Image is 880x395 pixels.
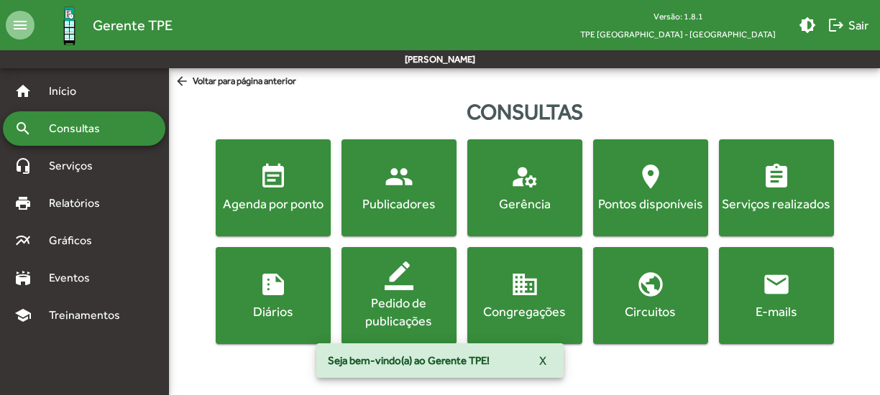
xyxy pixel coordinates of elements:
[40,307,137,324] span: Treinamentos
[216,247,331,344] button: Diários
[539,348,546,373] span: X
[14,307,32,324] mat-icon: school
[40,195,119,212] span: Relatórios
[40,157,112,175] span: Serviços
[342,139,457,236] button: Publicadores
[216,139,331,236] button: Agenda por ponto
[593,139,708,236] button: Pontos disponíveis
[719,247,834,344] button: E-mails
[719,139,834,236] button: Serviços realizados
[828,17,845,34] mat-icon: logout
[40,232,111,249] span: Gráficos
[14,120,32,137] mat-icon: search
[762,162,791,191] mat-icon: assignment
[219,302,328,320] div: Diários
[40,83,97,100] span: Início
[40,269,109,287] span: Eventos
[385,162,413,191] mat-icon: people
[467,139,582,236] button: Gerência
[636,270,665,299] mat-icon: public
[328,353,490,368] span: Seja bem-vindo(a) ao Gerente TPE!
[35,2,173,49] a: Gerente TPE
[175,74,193,90] mat-icon: arrow_back
[6,11,35,39] mat-icon: menu
[46,2,93,49] img: Logo
[344,195,454,213] div: Publicadores
[40,120,119,137] span: Consultas
[510,162,539,191] mat-icon: manage_accounts
[259,270,288,299] mat-icon: summarize
[385,261,413,290] mat-icon: border_color
[799,17,816,34] mat-icon: brightness_medium
[175,74,296,90] span: Voltar para página anterior
[593,247,708,344] button: Circuitos
[528,348,558,373] button: X
[342,247,457,344] button: Pedido de publicações
[596,195,705,213] div: Pontos disponíveis
[596,302,705,320] div: Circuitos
[636,162,665,191] mat-icon: location_on
[14,157,32,175] mat-icon: headset_mic
[822,12,874,38] button: Sair
[569,25,787,43] span: TPE [GEOGRAPHIC_DATA] - [GEOGRAPHIC_DATA]
[510,270,539,299] mat-icon: domain
[722,302,831,320] div: E-mails
[569,7,787,25] div: Versão: 1.8.1
[470,302,579,320] div: Congregações
[93,14,173,37] span: Gerente TPE
[259,162,288,191] mat-icon: event_note
[762,270,791,299] mat-icon: email
[14,269,32,287] mat-icon: stadium
[828,12,868,38] span: Sair
[14,83,32,100] mat-icon: home
[14,195,32,212] mat-icon: print
[470,195,579,213] div: Gerência
[467,247,582,344] button: Congregações
[14,232,32,249] mat-icon: multiline_chart
[169,96,880,128] div: Consultas
[344,294,454,330] div: Pedido de publicações
[722,195,831,213] div: Serviços realizados
[219,195,328,213] div: Agenda por ponto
